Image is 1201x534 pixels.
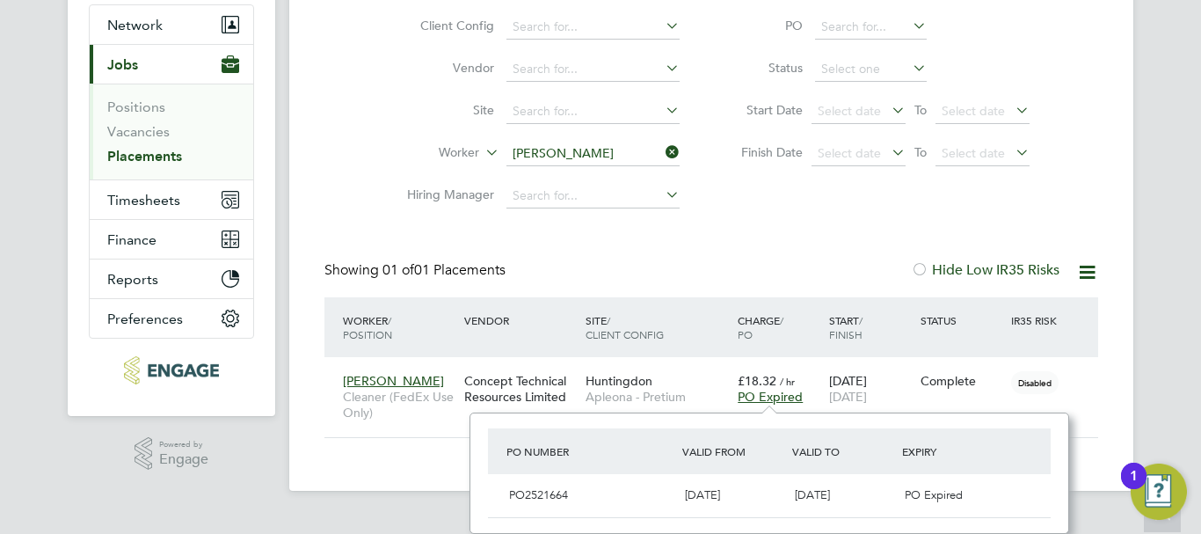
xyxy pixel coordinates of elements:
div: Status [916,304,1008,336]
button: Network [90,5,253,44]
span: Select date [818,145,881,161]
span: Finance [107,231,156,248]
span: Engage [159,452,208,467]
input: Search for... [815,15,927,40]
span: Huntingdon [586,373,652,389]
div: Start [825,304,916,350]
span: / PO [738,313,783,341]
span: To [909,99,932,121]
input: Search for... [506,142,680,166]
span: Disabled [1011,371,1059,394]
span: Apleona - Pretium [586,389,729,405]
label: Hiring Manager [393,187,494,202]
div: PO Number [502,435,678,467]
button: Finance [90,220,253,259]
div: Jobs [90,84,253,179]
div: Site [581,304,733,350]
div: IR35 Risk [1007,304,1067,336]
span: Cleaner (FedEx Use Only) [343,389,455,421]
span: Timesheets [107,192,180,208]
div: Worker [338,304,460,350]
label: Site [393,102,494,118]
span: Select date [818,103,881,119]
a: [PERSON_NAME]Cleaner (FedEx Use Only)Concept Technical Resources LimitedHuntingdonApleona - Preti... [338,363,1098,378]
span: To [909,141,932,164]
span: [PERSON_NAME] [343,373,444,389]
a: Vacancies [107,123,170,140]
span: 01 of [382,261,414,279]
span: [DATE] [829,389,867,405]
span: £18.32 [738,373,776,389]
label: Vendor [393,60,494,76]
label: Start Date [724,102,803,118]
span: Select date [942,145,1005,161]
span: [DATE] [795,487,830,502]
div: Expiry [898,435,1008,467]
div: Showing [324,261,509,280]
div: Valid From [678,435,788,467]
button: Preferences [90,299,253,338]
span: [DATE] [685,487,720,502]
label: Finish Date [724,144,803,160]
label: Worker [378,144,479,162]
button: Timesheets [90,180,253,219]
button: Jobs [90,45,253,84]
label: Client Config [393,18,494,33]
a: Powered byEngage [135,437,209,471]
a: Placements [107,148,182,165]
span: Select date [942,103,1005,119]
div: Charge [733,304,825,350]
span: Powered by [159,437,208,452]
div: Complete [921,373,1003,389]
div: Concept Technical Resources Limited [460,364,581,413]
span: Reports [107,271,158,288]
img: conceptresources-logo-retina.png [124,356,218,384]
a: Positions [107,99,165,115]
span: / Client Config [586,313,664,341]
span: Preferences [107,311,183,327]
span: / Position [343,313,392,341]
input: Search for... [506,57,680,82]
div: Valid To [788,435,898,467]
input: Search for... [506,15,680,40]
input: Select one [815,57,927,82]
div: 1 [1130,476,1138,499]
a: Go to home page [89,356,254,384]
span: / Finish [829,313,863,341]
input: Search for... [506,184,680,208]
span: 01 Placements [382,261,506,279]
label: PO [724,18,803,33]
span: / hr [780,375,795,388]
span: Jobs [107,56,138,73]
label: Status [724,60,803,76]
span: PO Expired [905,487,963,502]
label: Hide Low IR35 Risks [911,261,1059,279]
span: PO Expired [738,389,803,405]
div: [DATE] [825,364,916,413]
button: Open Resource Center, 1 new notification [1131,464,1187,520]
button: Reports [90,260,253,298]
div: Vendor [460,304,581,336]
span: PO2521664 [509,487,568,502]
span: Network [107,17,163,33]
input: Search for... [506,99,680,124]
